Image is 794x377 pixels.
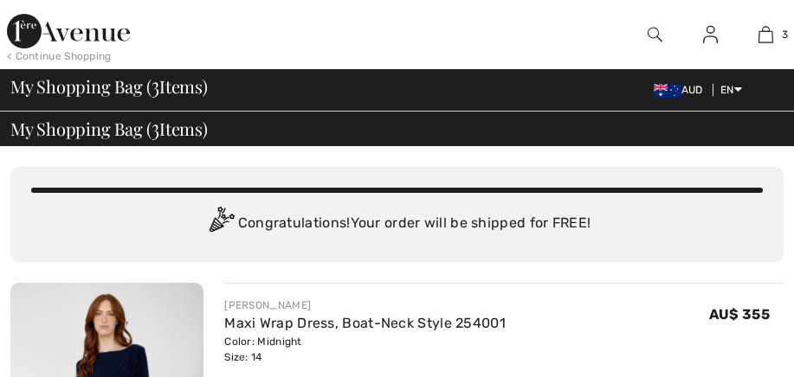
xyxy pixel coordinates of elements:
[648,24,662,45] img: search the website
[7,14,130,48] img: 1ère Avenue
[720,84,742,96] span: EN
[10,78,208,95] span: My Shopping Bag ( Items)
[782,27,788,42] span: 3
[203,207,238,241] img: Congratulation2.svg
[654,84,681,98] img: Australian Dollar
[689,24,732,46] a: Sign In
[739,24,793,45] a: 3
[31,207,763,241] div: Congratulations! Your order will be shipped for FREE!
[654,84,710,96] span: AUD
[7,48,112,64] div: < Continue Shopping
[152,116,159,138] span: 3
[709,306,770,323] span: AU$ 355
[224,297,506,313] div: [PERSON_NAME]
[224,315,506,331] a: Maxi Wrap Dress, Boat-Neck Style 254001
[10,120,208,137] span: My Shopping Bag ( Items)
[703,24,718,45] img: My Info
[758,24,773,45] img: My Bag
[224,334,506,365] div: Color: Midnight Size: 14
[152,73,159,96] span: 3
